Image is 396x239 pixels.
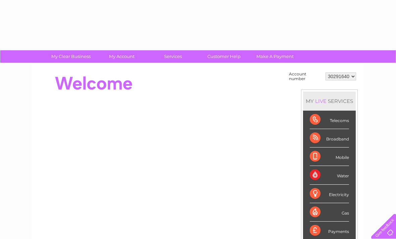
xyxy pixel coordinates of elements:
[43,50,99,63] a: My Clear Business
[247,50,303,63] a: Make A Payment
[310,147,349,166] div: Mobile
[145,50,201,63] a: Services
[287,70,324,83] td: Account number
[310,111,349,129] div: Telecoms
[310,166,349,184] div: Water
[314,98,328,104] div: LIVE
[196,50,252,63] a: Customer Help
[310,185,349,203] div: Electricity
[303,92,356,111] div: MY SERVICES
[94,50,150,63] a: My Account
[310,129,349,147] div: Broadband
[310,203,349,222] div: Gas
